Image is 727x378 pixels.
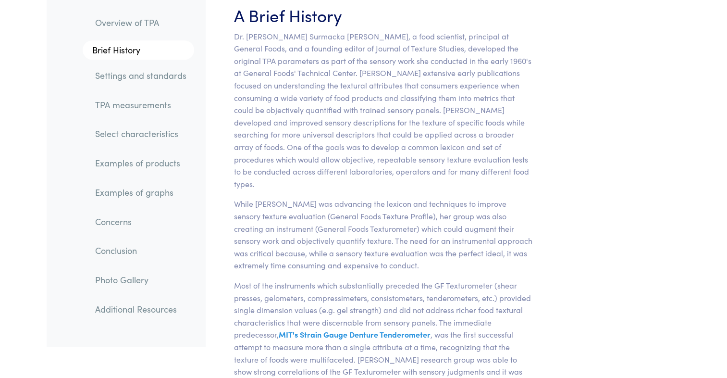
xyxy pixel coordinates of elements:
[87,152,194,175] a: Examples of products
[83,41,194,60] a: Brief History
[87,181,194,203] a: Examples of graphs
[234,198,533,272] p: While [PERSON_NAME] was advancing the lexicon and techniques to improve sensory texture evaluatio...
[87,123,194,145] a: Select characteristics
[87,298,194,320] a: Additional Resources
[87,211,194,233] a: Concerns
[87,240,194,262] a: Conclusion
[279,329,431,340] span: MIT's Strain Gauge Denture Tenderometer
[87,94,194,116] a: TPA measurements
[234,30,533,190] p: Dr. [PERSON_NAME] Surmacka [PERSON_NAME], a food scientist, principal at General Foods, and a fou...
[234,3,533,26] h3: A Brief History
[87,64,194,87] a: Settings and standards
[87,269,194,291] a: Photo Gallery
[87,12,194,34] a: Overview of TPA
